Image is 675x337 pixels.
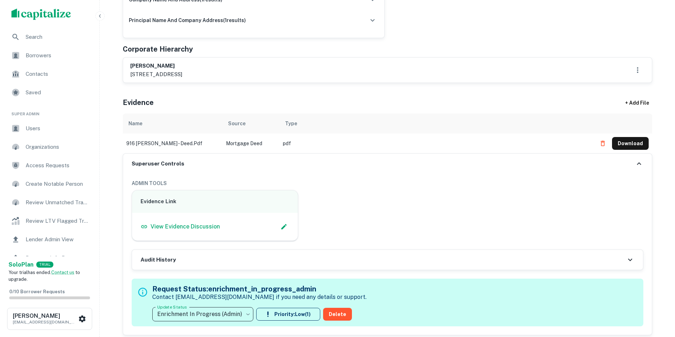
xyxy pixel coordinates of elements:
[26,51,89,60] span: Borrowers
[152,304,253,324] div: Enrichment In Progress (Admin)
[36,262,53,268] div: TRIAL
[26,124,89,133] span: Users
[26,88,89,97] span: Saved
[222,133,279,153] td: Mortgage Deed
[123,114,652,153] div: scrollable content
[13,319,77,325] p: [EMAIL_ADDRESS][DOMAIN_NAME]
[128,119,142,128] div: Name
[6,194,94,211] a: Review Unmatched Transactions
[123,114,222,133] th: Name
[141,222,220,231] a: View Evidence Discussion
[141,198,290,206] h6: Evidence Link
[26,143,89,151] span: Organizations
[132,179,643,187] h6: ADMIN TOOLS
[6,65,94,83] a: Contacts
[13,313,77,319] h6: [PERSON_NAME]
[9,260,33,269] a: SoloPlan
[228,119,246,128] div: Source
[279,221,289,232] button: Edit Slack Link
[26,217,89,225] span: Review LTV Flagged Transactions
[157,304,187,310] label: Update Status
[6,84,94,101] a: Saved
[26,198,89,207] span: Review Unmatched Transactions
[6,138,94,156] a: Organizations
[612,137,649,150] button: Download
[6,102,94,120] li: Super Admin
[26,180,89,188] span: Create Notable Person
[596,138,609,149] button: Delete file
[129,16,246,24] h6: principal name and company address ( 1 results)
[9,270,80,282] span: Your trial has ended. to upgrade.
[222,114,279,133] th: Source
[123,97,154,108] h5: Evidence
[6,249,94,267] a: Borrower Info Requests
[612,96,662,109] div: + Add File
[26,235,89,244] span: Lender Admin View
[6,47,94,64] a: Borrowers
[323,308,352,321] button: Delete
[11,9,71,20] img: capitalize-logo.png
[123,133,222,153] td: 916 [PERSON_NAME] - deed.pdf
[141,256,176,264] h6: Audit History
[152,293,366,301] p: Contact [EMAIL_ADDRESS][DOMAIN_NAME] if you need any details or support.
[279,133,593,153] td: pdf
[6,28,94,46] a: Search
[26,33,89,41] span: Search
[26,161,89,170] span: Access Requests
[6,175,94,193] a: Create Notable Person
[132,160,184,168] h6: Superuser Controls
[285,119,297,128] div: Type
[6,120,94,137] a: Users
[9,289,65,294] span: 0 / 10 Borrower Requests
[151,222,220,231] p: View Evidence Discussion
[152,284,366,294] h5: Request Status: enrichment_in_progress_admin
[256,308,320,321] button: Priority:Low(1)
[9,261,33,268] strong: Solo Plan
[51,270,74,275] a: Contact us
[6,157,94,174] a: Access Requests
[123,44,193,54] h5: Corporate Hierarchy
[7,308,92,330] button: [PERSON_NAME][EMAIL_ADDRESS][DOMAIN_NAME]
[279,114,593,133] th: Type
[6,231,94,248] a: Lender Admin View
[639,280,675,314] iframe: Chat Widget
[130,62,182,70] h6: [PERSON_NAME]
[130,70,182,79] p: [STREET_ADDRESS]
[6,212,94,230] a: Review LTV Flagged Transactions
[26,70,89,78] span: Contacts
[26,254,89,262] span: Borrower Info Requests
